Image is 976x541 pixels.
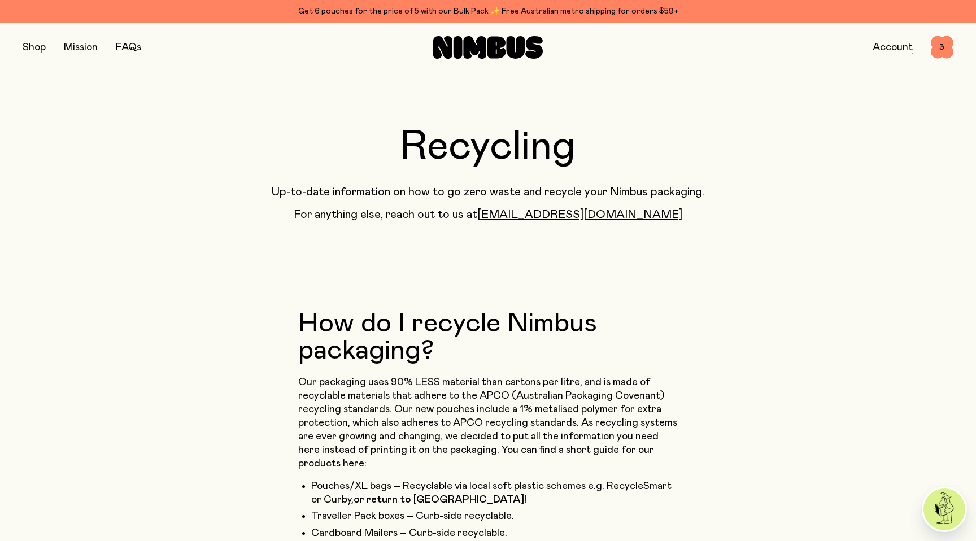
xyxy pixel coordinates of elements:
[64,42,98,53] a: Mission
[23,208,953,221] p: For anything else, reach out to us at
[354,495,526,505] strong: or return to [GEOGRAPHIC_DATA]!
[477,209,682,220] a: [EMAIL_ADDRESS][DOMAIN_NAME]
[311,526,678,540] li: Cardboard Mailers – Curb-side recyclable.
[23,126,953,167] h1: Recycling
[298,376,678,470] p: Our packaging uses 90% LESS material than cartons per litre, and is made of recyclable materials ...
[931,36,953,59] button: 3
[311,479,678,507] li: Pouches/XL bags – Recyclable via local soft plastic schemes e.g. RecycleSmart or Curby,
[298,285,678,364] h2: How do I recycle Nimbus packaging?
[311,509,678,523] li: Traveller Pack boxes – Curb-side recyclable.
[23,5,953,18] div: Get 6 pouches for the price of 5 with our Bulk Pack ✨ Free Australian metro shipping for orders $59+
[923,488,965,530] img: agent
[873,42,913,53] a: Account
[23,185,953,199] p: Up-to-date information on how to go zero waste and recycle your Nimbus packaging.
[116,42,141,53] a: FAQs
